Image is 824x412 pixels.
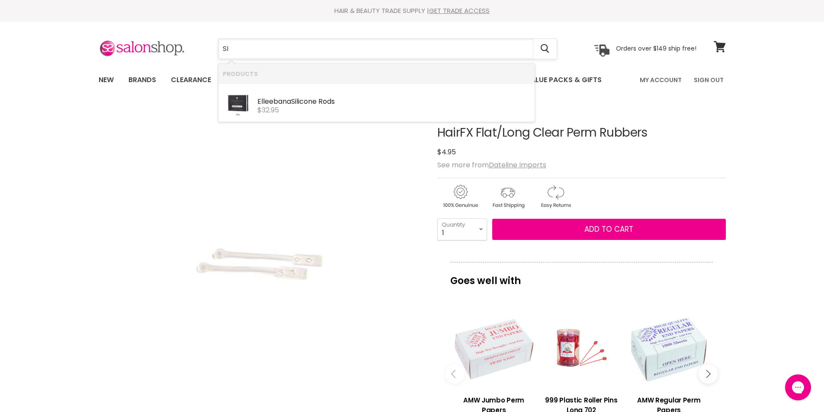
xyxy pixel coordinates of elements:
[450,262,713,291] p: Goes well with
[437,126,726,140] h1: HairFX Flat/Long Clear Perm Rubbers
[616,45,696,52] p: Orders over $149 ship free!
[437,160,546,170] span: See more from
[218,64,535,83] li: Products
[184,152,336,380] img: HairFX Flat/Long Clear Perm Rubbers
[164,71,218,89] a: Clearance
[492,219,726,240] button: Add to cart
[534,39,557,59] button: Search
[635,71,687,89] a: My Account
[122,71,163,89] a: Brands
[437,183,483,210] img: genuine.gif
[429,6,490,15] a: GET TRADE ACCESS
[519,71,608,89] a: Value Packs & Gifts
[437,147,456,157] span: $4.95
[485,183,531,210] img: shipping.gif
[781,371,815,403] iframe: Gorgias live chat messenger
[291,96,312,106] b: Silicon
[532,183,578,210] img: returns.gif
[92,71,120,89] a: New
[92,67,622,93] ul: Main menu
[223,88,253,118] img: SML_200x.png
[437,218,487,240] select: Quantity
[584,224,633,234] span: Add to cart
[218,83,535,122] li: Products: Elleebana Silicone Rods
[88,67,737,93] nav: Main
[689,71,729,89] a: Sign Out
[257,98,530,107] div: Elleebana e Rods
[218,39,534,59] input: Search
[489,160,546,170] a: Dateline Imports
[218,38,557,59] form: Product
[257,105,279,115] span: $32.95
[88,6,737,15] div: HAIR & BEAUTY TRADE SUPPLY |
